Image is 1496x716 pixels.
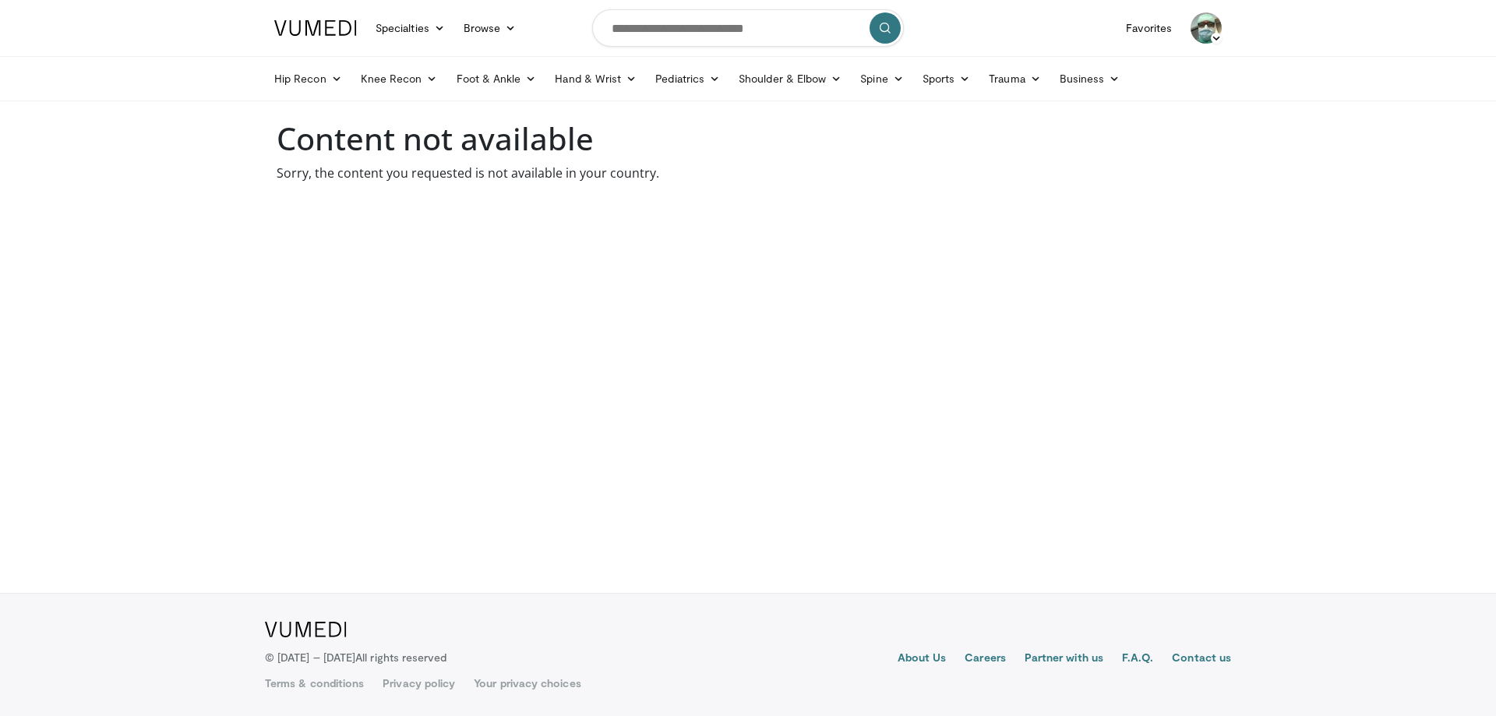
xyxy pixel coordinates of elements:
[1172,650,1231,668] a: Contact us
[265,622,347,637] img: VuMedi Logo
[351,63,447,94] a: Knee Recon
[454,12,526,44] a: Browse
[265,63,351,94] a: Hip Recon
[277,164,1219,182] p: Sorry, the content you requested is not available in your country.
[979,63,1050,94] a: Trauma
[898,650,947,668] a: About Us
[1191,12,1222,44] img: Avatar
[913,63,980,94] a: Sports
[274,20,357,36] img: VuMedi Logo
[729,63,851,94] a: Shoulder & Elbow
[265,675,364,691] a: Terms & conditions
[1050,63,1130,94] a: Business
[646,63,729,94] a: Pediatrics
[545,63,646,94] a: Hand & Wrist
[355,651,446,664] span: All rights reserved
[1117,12,1181,44] a: Favorites
[851,63,912,94] a: Spine
[592,9,904,47] input: Search topics, interventions
[474,675,580,691] a: Your privacy choices
[383,675,455,691] a: Privacy policy
[1025,650,1103,668] a: Partner with us
[965,650,1006,668] a: Careers
[1122,650,1153,668] a: F.A.Q.
[265,650,447,665] p: © [DATE] – [DATE]
[447,63,546,94] a: Foot & Ankle
[277,120,1219,157] h1: Content not available
[366,12,454,44] a: Specialties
